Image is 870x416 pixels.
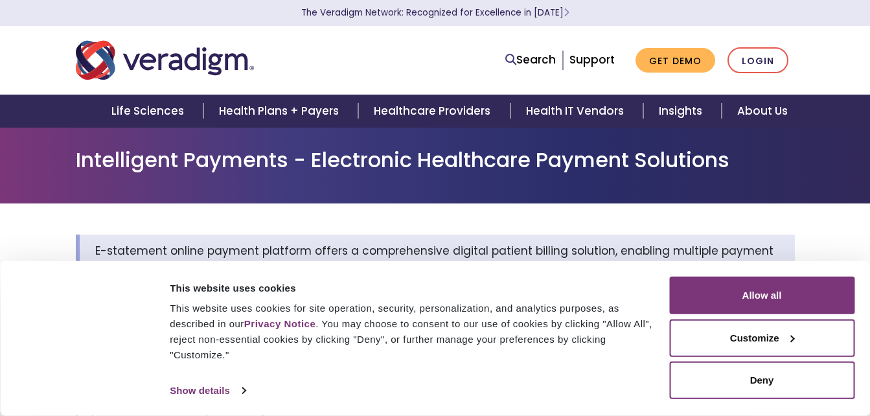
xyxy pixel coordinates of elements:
[722,95,803,128] a: About Us
[170,301,654,363] div: This website uses cookies for site operation, security, personalization, and analytics purposes, ...
[505,51,556,69] a: Search
[669,277,854,314] button: Allow all
[96,95,203,128] a: Life Sciences
[170,280,654,295] div: This website uses cookies
[635,48,715,73] a: Get Demo
[358,95,510,128] a: Healthcare Providers
[76,39,254,82] img: Veradigm logo
[301,6,569,19] a: The Veradigm Network: Recognized for Excellence in [DATE]Learn More
[669,319,854,356] button: Customize
[727,47,788,74] a: Login
[669,362,854,399] button: Deny
[244,318,315,329] a: Privacy Notice
[170,381,245,400] a: Show details
[95,243,773,276] span: E-statement online payment platform offers a comprehensive digital patient billing solution, enab...
[203,95,358,128] a: Health Plans + Payers
[76,148,795,172] h1: Intelligent Payments - Electronic Healthcare Payment Solutions
[643,95,722,128] a: Insights
[564,6,569,19] span: Learn More
[569,52,615,67] a: Support
[510,95,643,128] a: Health IT Vendors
